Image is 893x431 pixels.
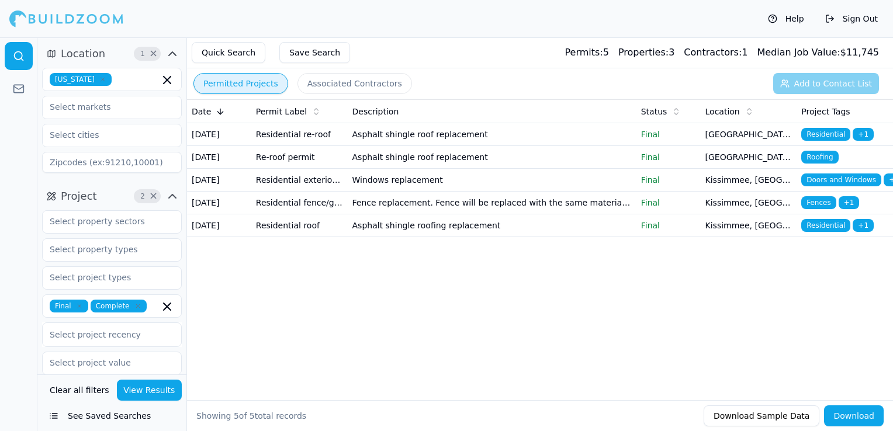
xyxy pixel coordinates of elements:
[801,196,836,209] span: Fences
[187,123,251,146] td: [DATE]
[279,42,350,63] button: Save Search
[618,47,669,58] span: Properties:
[256,106,307,117] span: Permit Label
[196,410,306,422] div: Showing of total records
[250,411,255,420] span: 5
[43,239,167,260] input: Select property types
[853,128,874,141] span: + 1
[149,193,158,199] span: Clear Project filters
[801,173,881,186] span: Doors and Windows
[187,169,251,192] td: [DATE]
[824,405,884,426] button: Download
[43,96,167,117] input: Select markets
[641,197,696,208] p: Final
[348,192,636,214] td: Fence replacement. Fence will be replaced with the same material height and location. 120'l x 6'h...
[43,124,167,145] input: Select cities
[348,123,636,146] td: Asphalt shingle roof replacement
[61,46,105,62] span: Location
[251,192,348,214] td: Residential fence/gate/wall
[91,300,147,312] span: Complete
[149,51,158,57] span: Clear Location filters
[192,42,265,63] button: Quick Search
[61,188,97,204] span: Project
[251,214,348,237] td: Residential roof
[641,174,696,186] p: Final
[705,106,740,117] span: Location
[701,123,797,146] td: [GEOGRAPHIC_DATA], [GEOGRAPHIC_DATA]
[43,352,167,373] input: Select project value
[762,9,810,28] button: Help
[43,211,167,232] input: Select property sectors
[565,46,608,60] div: 5
[757,46,879,60] div: $ 11,745
[565,47,603,58] span: Permits:
[641,128,696,140] p: Final
[348,169,636,192] td: Windows replacement
[701,146,797,169] td: [GEOGRAPHIC_DATA], [GEOGRAPHIC_DATA]
[193,73,288,94] button: Permitted Projects
[819,9,884,28] button: Sign Out
[137,48,148,60] span: 1
[42,44,182,63] button: Location1Clear Location filters
[801,151,838,164] span: Roofing
[701,192,797,214] td: Kissimmee, [GEOGRAPHIC_DATA]
[251,123,348,146] td: Residential re-roof
[839,196,860,209] span: + 1
[187,214,251,237] td: [DATE]
[641,220,696,231] p: Final
[701,169,797,192] td: Kissimmee, [GEOGRAPHIC_DATA]
[187,192,251,214] td: [DATE]
[704,405,819,426] button: Download Sample Data
[43,267,167,288] input: Select project types
[757,47,840,58] span: Median Job Value:
[801,219,850,232] span: Residential
[684,46,747,60] div: 1
[192,106,211,117] span: Date
[348,146,636,169] td: Asphalt shingle roof replacement
[801,128,850,141] span: Residential
[117,380,182,401] button: View Results
[801,106,850,117] span: Project Tags
[251,146,348,169] td: Re-roof permit
[251,169,348,192] td: Residential exterior alteration
[187,146,251,169] td: [DATE]
[50,300,88,312] span: Final
[42,152,182,173] input: Zipcodes (ex:91210,10001)
[352,106,399,117] span: Description
[297,73,412,94] button: Associated Contractors
[701,214,797,237] td: Kissimmee, [GEOGRAPHIC_DATA]
[641,151,696,163] p: Final
[348,214,636,237] td: Asphalt shingle roofing replacement
[47,380,112,401] button: Clear all filters
[234,411,239,420] span: 5
[618,46,674,60] div: 3
[853,219,874,232] span: + 1
[42,405,182,426] button: See Saved Searches
[42,187,182,206] button: Project2Clear Project filters
[684,47,742,58] span: Contractors:
[137,190,148,202] span: 2
[641,106,667,117] span: Status
[50,73,112,86] span: [US_STATE]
